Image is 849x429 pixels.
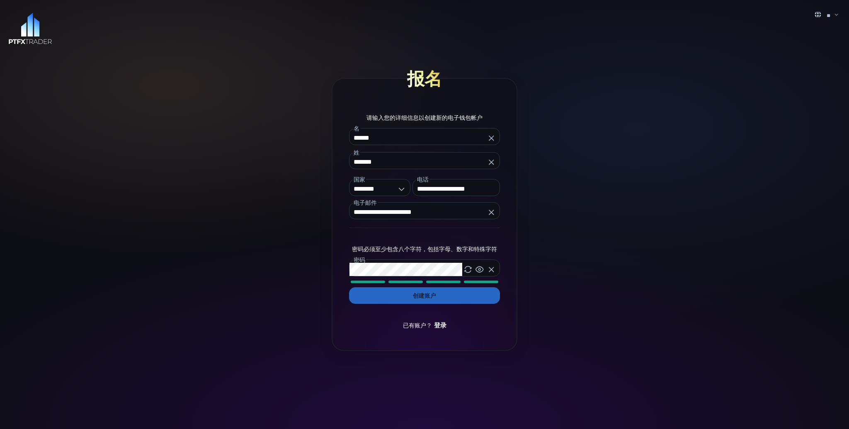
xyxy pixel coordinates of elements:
a: 登录 [434,321,446,329]
font: 报名 [407,68,442,90]
img: 标识 [8,13,52,45]
button: 创建账户 [349,287,500,304]
font: 密码必须至少包含八个字符，包括字母、数字和特殊字符 [352,245,497,253]
font: 创建账户 [413,291,436,299]
font: 已有账户？ [403,321,432,329]
font: 请输入您的详细信息以创建新的电子钱包帐户 [366,114,483,121]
